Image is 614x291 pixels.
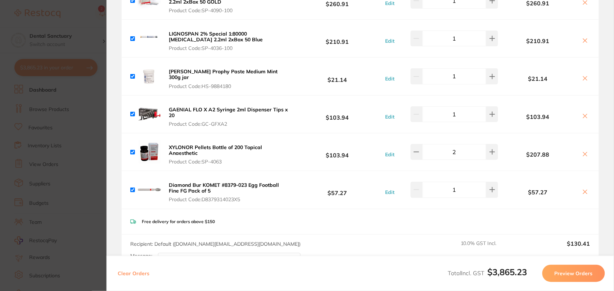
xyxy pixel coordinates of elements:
[291,70,383,83] b: $21.14
[383,151,397,158] button: Edit
[383,114,397,120] button: Edit
[291,145,383,159] b: $103.94
[169,83,289,89] span: Product Code: HS-9884180
[169,144,262,156] b: XYLONOR Pellets Bottle of 200 Topical Anaesthetic
[130,253,152,259] label: Message:
[142,219,215,224] p: Free delivery for orders above $150
[167,144,291,165] button: XYLONOR Pellets Bottle of 200 Topical Anaesthetic Product Code:SP-4063
[498,189,577,195] b: $57.27
[383,75,397,82] button: Edit
[167,68,291,89] button: [PERSON_NAME] Prophy Paste Medium Mint 300g jar Product Code:HS-9884180
[169,182,279,194] b: Diamond Bur KOMET #8379-023 Egg Football Fine FG Pack of 5
[138,178,161,201] img: MmxtaDc5OQ
[138,27,161,50] img: amFiM2h6dQ
[116,265,152,282] button: Clear Orders
[528,240,590,256] output: $130.41
[138,65,161,88] img: Y3JjNTJpeA
[448,269,527,277] span: Total Incl. GST
[169,121,289,127] span: Product Code: GC-GFXA2
[169,68,277,80] b: [PERSON_NAME] Prophy Paste Medium Mint 300g jar
[542,265,605,282] button: Preview Orders
[498,38,577,44] b: $210.91
[169,159,289,165] span: Product Code: SP-4063
[498,151,577,158] b: $207.88
[169,8,289,13] span: Product Code: SP-4090-100
[498,75,577,82] b: $21.14
[383,38,397,44] button: Edit
[167,106,291,127] button: GAENIAL FLO X A2 Syringe 2ml Dispenser Tips x 20 Product Code:GC-GFXA2
[169,106,288,119] b: GAENIAL FLO X A2 Syringe 2ml Dispenser Tips x 20
[291,32,383,45] b: $210.91
[169,31,263,43] b: LIGNOSPAN 2% Special 1:80000 [MEDICAL_DATA] 2.2ml 2xBox 50 Blue
[498,114,577,120] b: $103.94
[461,240,523,256] span: 10.0 % GST Incl.
[383,189,397,195] button: Edit
[488,267,527,277] b: $3,865.23
[130,241,301,247] span: Recipient: Default ( [DOMAIN_NAME][EMAIL_ADDRESS][DOMAIN_NAME] )
[167,31,291,51] button: LIGNOSPAN 2% Special 1:80000 [MEDICAL_DATA] 2.2ml 2xBox 50 Blue Product Code:SP-4036-100
[169,45,289,51] span: Product Code: SP-4036-100
[291,183,383,197] b: $57.27
[291,107,383,121] b: $103.94
[138,140,161,163] img: NDR2ODh3bw
[169,197,289,202] span: Product Code: D8379314023X5
[138,103,161,126] img: d3ZkMXNjdQ
[167,182,291,203] button: Diamond Bur KOMET #8379-023 Egg Football Fine FG Pack of 5 Product Code:D8379314023X5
